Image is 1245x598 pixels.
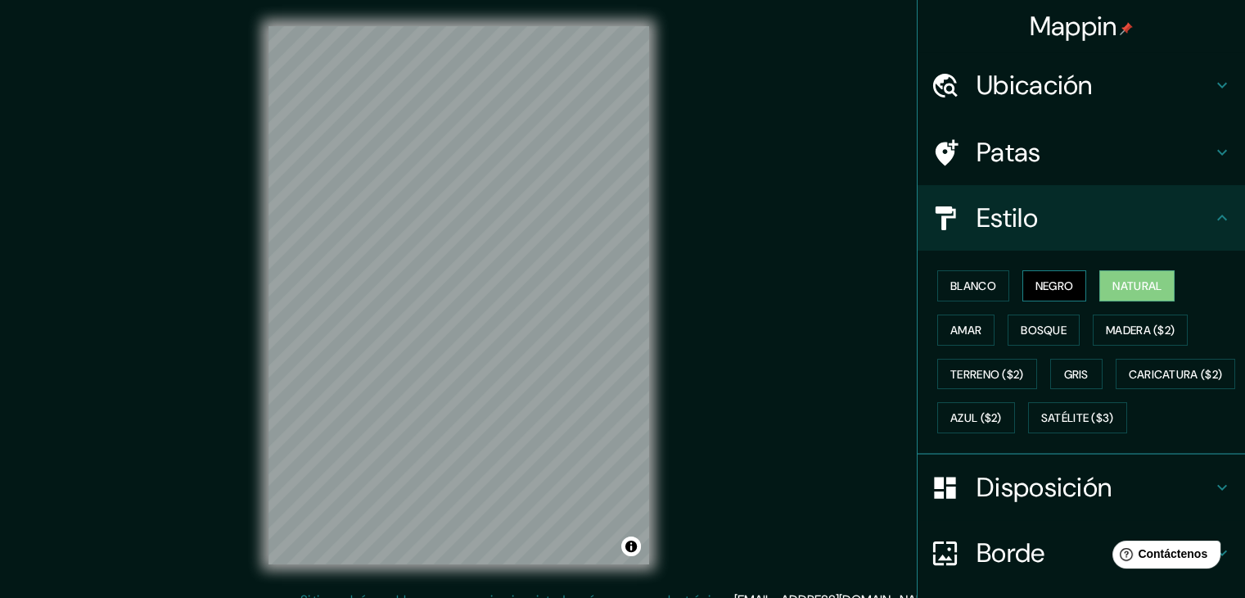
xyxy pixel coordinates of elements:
div: Patas [918,120,1245,185]
font: Gris [1064,367,1089,382]
button: Blanco [937,270,1009,301]
div: Disposición [918,455,1245,520]
button: Negro [1022,270,1087,301]
font: Patas [977,135,1041,170]
button: Activar o desactivar atribución [621,537,641,556]
div: Estilo [918,185,1245,251]
font: Ubicación [977,68,1093,102]
font: Caricatura ($2) [1129,367,1223,382]
div: Ubicación [918,52,1245,118]
img: pin-icon.png [1120,22,1133,35]
font: Natural [1112,279,1162,293]
font: Madera ($2) [1106,323,1175,338]
button: Satélite ($3) [1028,402,1127,433]
button: Natural [1099,270,1175,301]
font: Terreno ($2) [950,367,1024,382]
div: Borde [918,520,1245,586]
button: Caricatura ($2) [1116,359,1236,390]
button: Azul ($2) [937,402,1015,433]
font: Borde [977,536,1045,570]
font: Mappin [1030,9,1117,43]
font: Bosque [1021,323,1067,338]
button: Madera ($2) [1093,315,1188,346]
button: Terreno ($2) [937,359,1037,390]
button: Amar [937,315,995,346]
iframe: Lanzador de widgets de ayuda [1099,534,1227,580]
font: Satélite ($3) [1041,411,1114,426]
font: Disposición [977,470,1112,505]
font: Estilo [977,201,1038,235]
button: Bosque [1008,315,1080,346]
font: Azul ($2) [950,411,1002,426]
font: Negro [1035,279,1074,293]
button: Gris [1050,359,1103,390]
font: Amar [950,323,981,338]
font: Blanco [950,279,996,293]
canvas: Mapa [268,26,649,564]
